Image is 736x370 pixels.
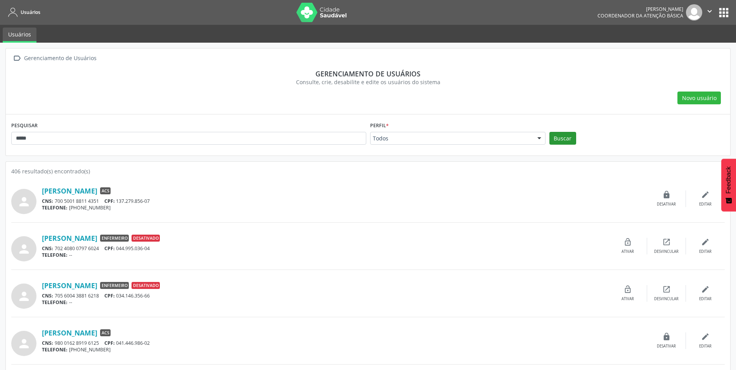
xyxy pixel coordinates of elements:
span: TELEFONE: [42,346,68,353]
span: CPF: [104,198,115,204]
div: Desativar [657,202,676,207]
div: Editar [699,296,712,302]
div: Editar [699,249,712,254]
a: [PERSON_NAME] [42,234,97,242]
span: TELEFONE: [42,299,68,306]
a:  Gerenciamento de Usuários [11,53,98,64]
span: CNS: [42,292,53,299]
div: Gerenciamento de Usuários [23,53,98,64]
i: lock [662,332,671,341]
span: Coordenador da Atenção Básica [597,12,683,19]
span: CPF: [104,340,115,346]
img: img [686,4,702,21]
i: person [17,195,31,209]
span: Novo usuário [682,94,717,102]
div: Ativar [622,296,634,302]
div: [PHONE_NUMBER] [42,204,647,211]
i: edit [701,238,710,246]
i: edit [701,190,710,199]
div: Ativar [622,249,634,254]
button: Feedback - Mostrar pesquisa [721,159,736,211]
div: 702 4080 0797 6024 044.995.036-04 [42,245,608,252]
i:  [11,53,23,64]
div: Desvincular [654,296,679,302]
div: Consulte, crie, desabilite e edite os usuários do sistema [17,78,719,86]
label: PESQUISAR [11,120,38,132]
i: open_in_new [662,285,671,294]
a: [PERSON_NAME] [42,187,97,195]
span: CNS: [42,198,53,204]
i: lock [662,190,671,199]
span: Enfermeiro [100,235,129,242]
div: 406 resultado(s) encontrado(s) [11,167,725,175]
i: lock_open [623,285,632,294]
div: Gerenciamento de usuários [17,69,719,78]
span: CNS: [42,340,53,346]
span: ACS [100,329,111,336]
div: 700 5001 8811 4351 137.279.856-07 [42,198,647,204]
i: person [17,289,31,303]
i: lock_open [623,238,632,246]
span: Desativado [132,282,160,289]
span: Enfermeiro [100,282,129,289]
span: Usuários [21,9,40,16]
span: CPF: [104,292,115,299]
label: Perfil [370,120,389,132]
div: Editar [699,344,712,349]
button:  [702,4,717,21]
span: TELEFONE: [42,252,68,258]
button: apps [717,6,731,19]
i: edit [701,332,710,341]
i: open_in_new [662,238,671,246]
span: ACS [100,187,111,194]
div: Desvincular [654,249,679,254]
span: CNS: [42,245,53,252]
a: Usuários [5,6,40,19]
div: -- [42,252,608,258]
span: TELEFONE: [42,204,68,211]
span: Feedback [725,166,732,194]
div: -- [42,299,608,306]
div: [PHONE_NUMBER] [42,346,647,353]
div: Editar [699,202,712,207]
a: Usuários [3,28,36,43]
i: person [17,242,31,256]
div: Desativar [657,344,676,349]
div: 980 0162 8919 6125 041.446.986-02 [42,340,647,346]
div: [PERSON_NAME] [597,6,683,12]
i:  [705,7,714,16]
div: 705 6004 3881 6218 034.146.356-66 [42,292,608,299]
span: Todos [373,135,530,142]
a: [PERSON_NAME] [42,281,97,290]
i: edit [701,285,710,294]
a: [PERSON_NAME] [42,329,97,337]
button: Buscar [549,132,576,145]
span: CPF: [104,245,115,252]
span: Desativado [132,235,160,242]
button: Novo usuário [677,92,721,105]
